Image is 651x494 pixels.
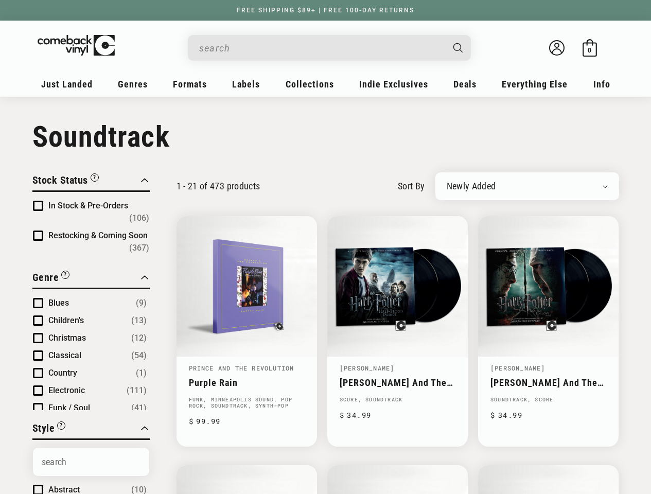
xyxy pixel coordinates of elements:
span: Genre [32,271,59,284]
span: Indie Exclusives [359,79,428,90]
button: Filter by Stock Status [32,172,99,190]
span: Number of products: (12) [131,332,147,344]
span: Collections [286,79,334,90]
span: Number of products: (111) [127,384,147,397]
span: Number of products: (1) [136,367,147,379]
span: Labels [232,79,260,90]
a: [PERSON_NAME] And The Deathly Hallows Part 2 (Original Motion Picture Soundtrack) [490,377,606,388]
span: Number of products: (367) [129,242,149,254]
span: Blues [48,298,69,308]
span: Christmas [48,333,86,343]
input: Search Options [33,448,149,476]
span: Style [32,422,55,434]
input: When autocomplete results are available use up and down arrows to review and enter to select [199,38,443,59]
span: Everything Else [502,79,568,90]
span: Number of products: (41) [131,402,147,414]
span: In Stock & Pre-Orders [48,201,128,210]
h1: Soundtrack [32,120,619,154]
span: Classical [48,350,81,360]
div: Search [188,35,471,61]
button: Search [444,35,472,61]
a: [PERSON_NAME] [490,364,546,372]
span: Formats [173,79,207,90]
span: Children's [48,315,84,325]
label: sort by [398,179,425,193]
span: Number of products: (13) [131,314,147,327]
a: [PERSON_NAME] And The Half-Blood Prince (Original Motion Picture Soundtrack) [340,377,455,388]
p: 1 - 21 of 473 products [177,181,260,191]
span: Deals [453,79,477,90]
span: Genres [118,79,148,90]
a: FREE SHIPPING $89+ | FREE 100-DAY RETURNS [226,7,425,14]
span: Number of products: (54) [131,349,147,362]
span: Country [48,368,77,378]
button: Filter by Genre [32,270,70,288]
a: [PERSON_NAME] [340,364,395,372]
span: Electronic [48,385,85,395]
span: Stock Status [32,174,88,186]
span: Number of products: (9) [136,297,147,309]
span: Funk / Soul [48,403,90,413]
a: Prince And The Revolution [189,364,294,372]
span: Restocking & Coming Soon [48,231,148,240]
span: Info [593,79,610,90]
span: Just Landed [41,79,93,90]
span: Number of products: (106) [129,212,149,224]
button: Filter by Style [32,420,66,438]
a: Purple Rain [189,377,305,388]
span: 0 [588,46,591,54]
